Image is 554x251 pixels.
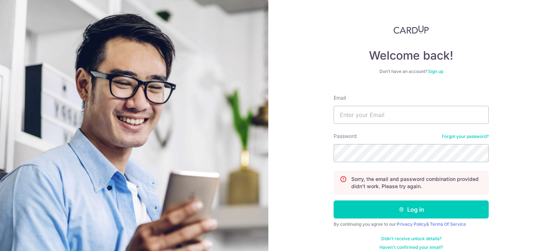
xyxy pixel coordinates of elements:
[379,244,443,250] a: Haven't confirmed your email?
[393,25,429,34] img: CardUp Logo
[442,134,489,139] a: Forgot your password?
[334,200,489,218] button: Log in
[334,133,357,140] label: Password
[430,221,466,227] a: Terms Of Service
[334,94,346,101] label: Email
[351,176,483,190] p: Sorry, the email and password combination provided didn't work. Please try again.
[334,221,489,227] div: By continuing you agree to our &
[334,69,489,74] div: Don’t have an account?
[381,236,441,242] a: Didn't receive unlock details?
[397,221,426,227] a: Privacy Policy
[428,69,443,74] a: Sign up
[334,48,489,63] h4: Welcome back!
[334,106,489,124] input: Enter your Email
